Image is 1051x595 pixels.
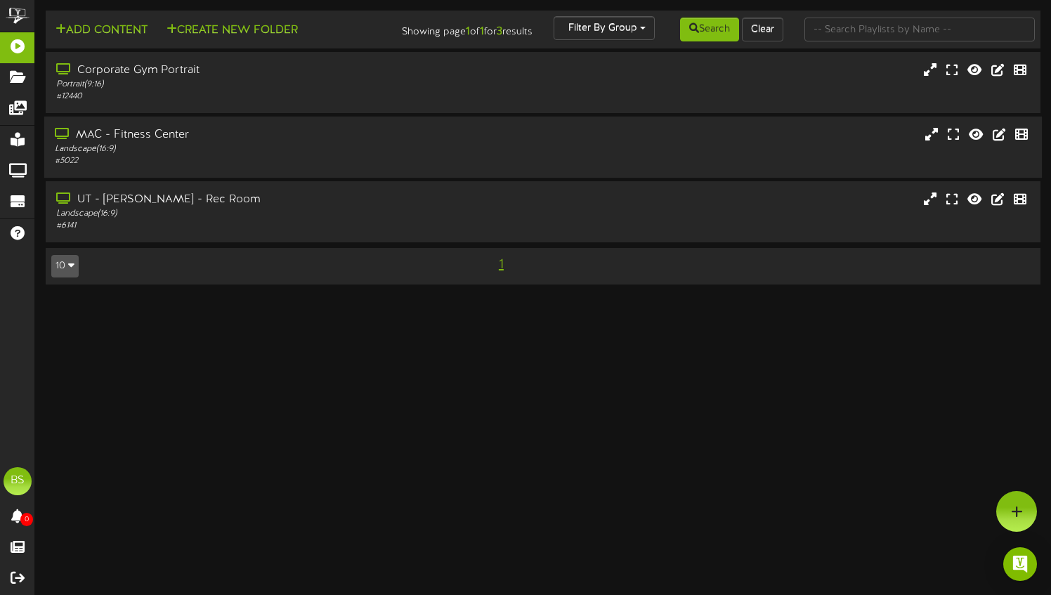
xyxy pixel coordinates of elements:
div: # 5022 [55,155,450,167]
div: Landscape ( 16:9 ) [56,208,450,220]
div: MAC - Fitness Center [55,127,450,143]
div: UT - [PERSON_NAME] - Rec Room [56,192,450,208]
button: 10 [51,255,79,277]
div: # 6141 [56,220,450,232]
div: Corporate Gym Portrait [56,63,450,79]
div: # 12440 [56,91,450,103]
button: Filter By Group [554,16,655,40]
div: Open Intercom Messenger [1003,547,1037,581]
input: -- Search Playlists by Name -- [804,18,1035,41]
div: BS [4,467,32,495]
div: Portrait ( 9:16 ) [56,79,450,91]
span: 1 [495,257,507,273]
div: Showing page of for results [376,16,543,40]
span: 0 [20,513,33,526]
button: Add Content [51,22,152,39]
button: Clear [742,18,783,41]
strong: 1 [466,25,470,38]
button: Create New Folder [162,22,302,39]
strong: 1 [480,25,484,38]
button: Search [680,18,739,41]
strong: 3 [497,25,502,38]
div: Landscape ( 16:9 ) [55,143,450,155]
